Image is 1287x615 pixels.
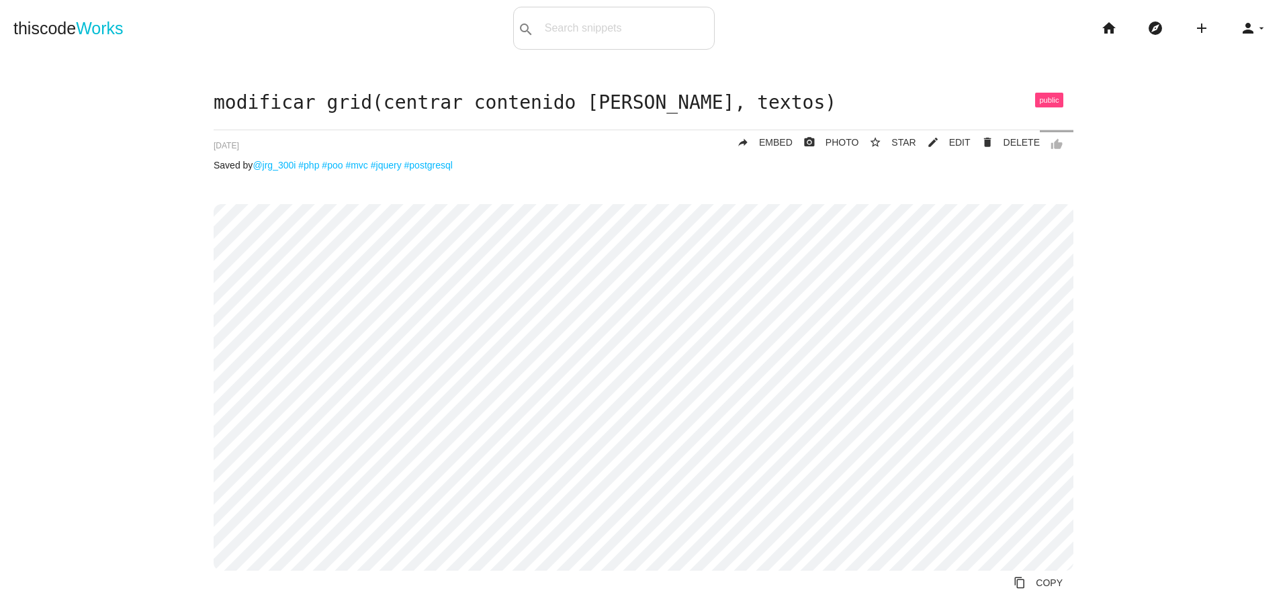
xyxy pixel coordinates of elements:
span: [DATE] [214,141,239,150]
i: search [518,8,534,51]
i: star_border [869,130,881,154]
span: DELETE [1004,137,1040,148]
i: add [1194,7,1210,50]
a: #postgresql [404,160,453,171]
a: #jquery [371,160,402,171]
a: thiscodeWorks [13,7,124,50]
i: delete [981,130,993,154]
span: STAR [891,137,916,148]
a: #mvc [345,160,367,171]
a: replyEMBED [726,130,793,154]
i: person [1240,7,1256,50]
i: content_copy [1014,571,1026,595]
h1: modificar grid(centrar contenido [PERSON_NAME], textos) [214,93,1073,113]
i: mode_edit [927,130,939,154]
span: EMBED [759,137,793,148]
span: PHOTO [826,137,859,148]
span: EDIT [949,137,971,148]
a: @jrg_300i [253,160,296,171]
a: Delete Post [971,130,1040,154]
i: arrow_drop_down [1256,7,1267,50]
button: search [514,7,538,49]
a: mode_editEDIT [916,130,971,154]
input: Search snippets [538,14,714,42]
p: Saved by [214,160,1073,171]
i: explore [1147,7,1163,50]
i: home [1101,7,1117,50]
i: photo_camera [803,130,815,154]
a: photo_cameraPHOTO [793,130,859,154]
a: #poo [322,160,343,171]
i: reply [737,130,749,154]
a: #php [298,160,319,171]
button: star_borderSTAR [858,130,916,154]
span: Works [76,19,123,38]
a: Copy to Clipboard [1003,571,1073,595]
